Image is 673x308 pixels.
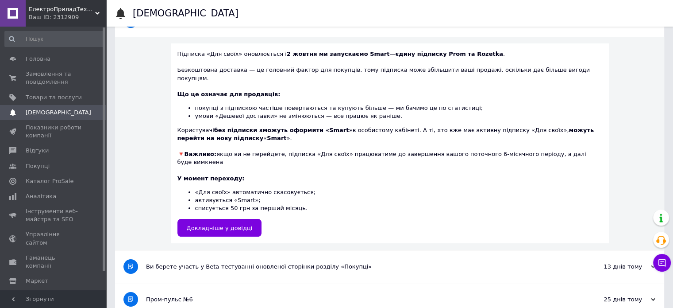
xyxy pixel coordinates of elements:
b: 2 жовтня ми запускаємо Smart [287,51,390,57]
div: Пром-пульс №6 [146,296,567,304]
span: Інструменти веб-майстра та SEO [26,207,82,223]
b: без підписки зможуть оформити «Smart» [214,127,353,133]
span: ЕлектроПриладТехСервіс [29,5,95,13]
span: Каталог ProSale [26,177,73,185]
li: списується 50 грн за перший місяць. [195,204,602,212]
div: Ви берете участь у Beta-тестуванні оновленої сторінки розділу «Покупці» [146,263,567,271]
b: Що це означає для продавців: [177,91,281,97]
span: Аналітика [26,192,56,200]
div: Підписка «Для своїх» оновлюється і — . [177,50,602,237]
div: Безкоштовна доставка — це головний фактор для покупців, тому підписка може збільшити ваші продажі... [177,58,602,142]
div: 13 днів тому [567,263,655,271]
span: Гаманець компанії [26,254,82,270]
b: У момент переходу: [177,175,245,182]
span: Управління сайтом [26,230,82,246]
span: Маркет [26,277,48,285]
span: Показники роботи компанії [26,124,82,140]
div: Ваш ID: 2312909 [29,13,106,21]
span: Докладніше у довідці [187,225,253,231]
li: «Для своїх» автоматично скасовується; [195,188,602,196]
button: Чат з покупцем [653,254,671,272]
span: Відгуки [26,147,49,155]
span: Головна [26,55,50,63]
div: якщо ви не перейдете, підписка «Для своїх» працюватиме до завершення вашого поточного 6-місячного... [177,142,602,213]
h1: [DEMOGRAPHIC_DATA] [133,8,238,19]
b: 🔻Важливо: [177,151,217,157]
li: активується «Smart»; [195,196,602,204]
li: умови «Дешевої доставки» не змінюються — все працює як раніше. [195,112,602,120]
b: Smart [267,135,286,141]
div: 25 днів тому [567,296,655,304]
span: Товари та послуги [26,94,82,101]
input: Пошук [4,31,104,47]
a: Докладніше у довідці [177,219,262,237]
span: Покупці [26,162,50,170]
span: [DEMOGRAPHIC_DATA] [26,109,91,117]
li: покупці з підпискою частіше повертаються та купують більше — ми бачимо це по статистиці; [195,104,602,112]
span: Замовлення та повідомлення [26,70,82,86]
b: єдину підписку Prom та Rozetka [395,51,503,57]
b: можуть перейти на нову підписку [177,127,594,141]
